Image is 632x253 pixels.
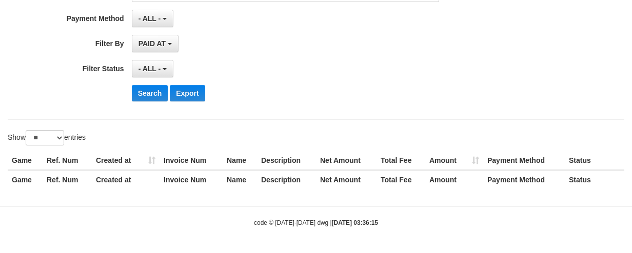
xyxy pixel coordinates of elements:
[483,170,565,189] th: Payment Method
[43,151,92,170] th: Ref. Num
[377,151,425,170] th: Total Fee
[139,39,166,48] span: PAID AT
[8,130,86,145] label: Show entries
[139,14,161,23] span: - ALL -
[425,151,483,170] th: Amount
[565,170,624,189] th: Status
[92,151,160,170] th: Created at
[132,10,173,27] button: - ALL -
[170,85,205,101] button: Export
[254,219,378,226] small: code © [DATE]-[DATE] dwg |
[377,170,425,189] th: Total Fee
[483,151,565,170] th: Payment Method
[332,219,378,226] strong: [DATE] 03:36:15
[257,170,316,189] th: Description
[139,65,161,73] span: - ALL -
[160,151,223,170] th: Invoice Num
[8,151,43,170] th: Game
[425,170,483,189] th: Amount
[316,170,377,189] th: Net Amount
[8,170,43,189] th: Game
[26,130,64,145] select: Showentries
[92,170,160,189] th: Created at
[43,170,92,189] th: Ref. Num
[132,35,179,52] button: PAID AT
[257,151,316,170] th: Description
[223,151,257,170] th: Name
[132,60,173,77] button: - ALL -
[565,151,624,170] th: Status
[132,85,168,101] button: Search
[316,151,377,170] th: Net Amount
[223,170,257,189] th: Name
[160,170,223,189] th: Invoice Num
